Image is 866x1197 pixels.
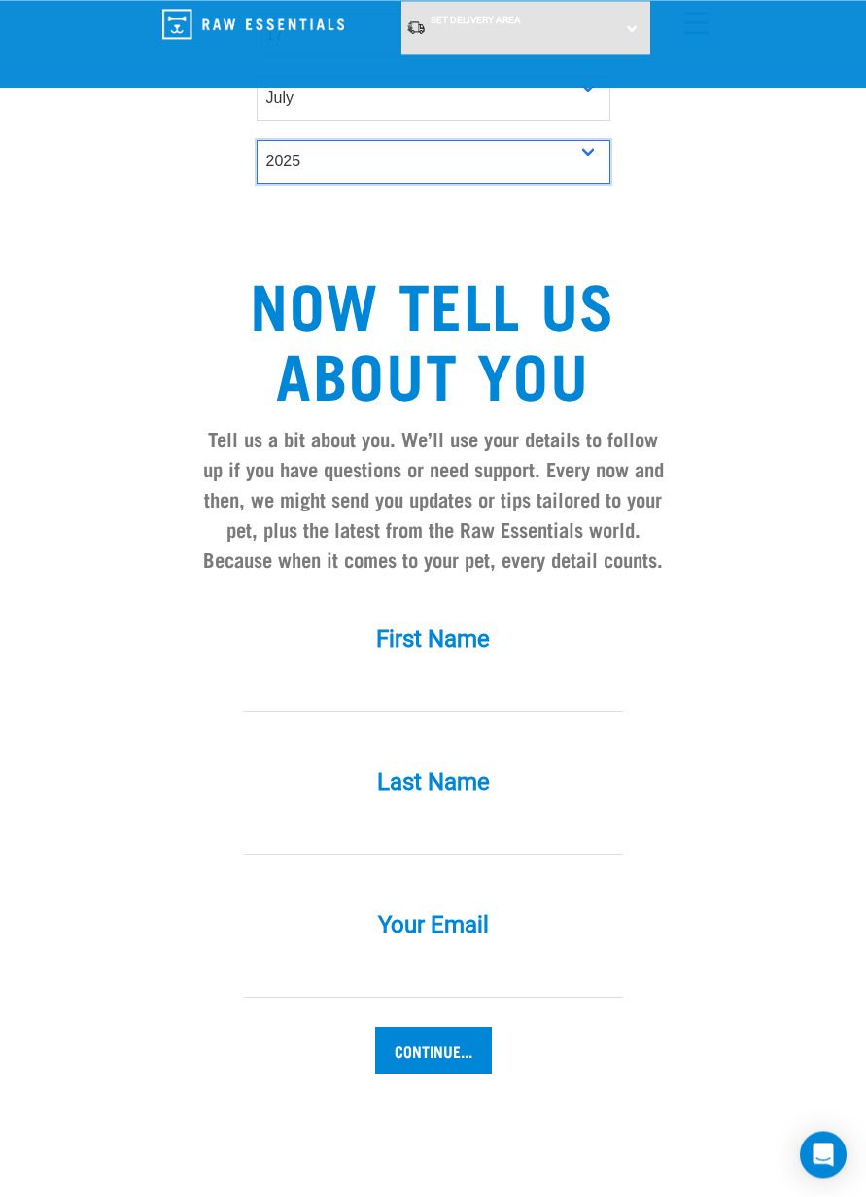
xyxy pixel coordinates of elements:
[406,19,426,35] img: van-moving.png
[375,1027,492,1074] input: Continue...
[800,1131,847,1178] div: Open Intercom Messenger
[196,267,671,407] h2: Now tell us about you
[181,907,686,942] label: Your Email
[181,764,686,799] label: Last Name
[181,621,686,656] label: First Name
[162,9,344,39] img: Raw Essentials Logo
[431,15,521,25] span: Set Delivery Area
[196,423,671,575] h4: Tell us a bit about you. We’ll use your details to follow up if you have questions or need suppor...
